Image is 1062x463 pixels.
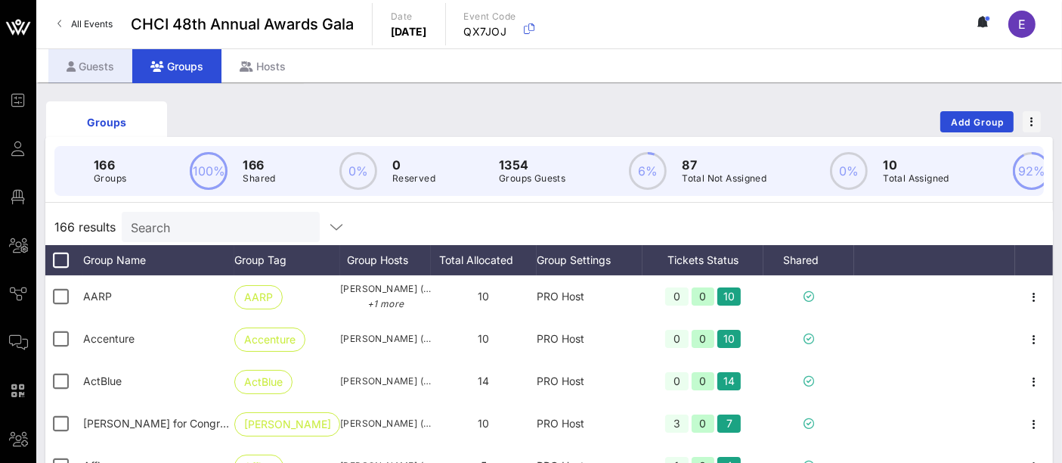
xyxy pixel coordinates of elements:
p: Total Assigned [883,171,949,186]
p: Shared [243,171,275,186]
div: 0 [692,330,715,348]
a: All Events [48,12,122,36]
span: All Events [71,18,113,30]
span: [PERSON_NAME] ([EMAIL_ADDRESS][DOMAIN_NAME]) [340,281,431,312]
p: +1 more [340,297,431,312]
span: Add Group [950,117,1005,128]
span: [PERSON_NAME] ([PERSON_NAME][EMAIL_ADDRESS][DOMAIN_NAME]) [340,416,431,431]
p: Event Code [464,9,516,24]
div: 10 [717,287,741,306]
div: 0 [665,330,689,348]
p: 87 [682,156,766,174]
p: Reserved [392,171,435,186]
div: 7 [717,415,741,433]
span: 14 [478,374,490,387]
div: Shared [763,245,854,275]
div: Group Settings [537,245,642,275]
p: [DATE] [391,24,427,39]
p: 1354 [499,156,565,174]
div: 0 [665,287,689,306]
div: Group Name [83,245,234,275]
div: 3 [665,415,689,433]
span: AARP [244,286,273,309]
div: Tickets Status [642,245,763,275]
span: Adriano Espaillat for Congress [83,417,237,430]
p: Groups Guests [499,171,565,186]
span: 10 [478,417,490,430]
div: Guests [48,49,132,83]
div: 0 [692,372,715,390]
p: QX7JOJ [464,24,516,39]
div: PRO Host [537,360,642,402]
div: Group Hosts [340,245,431,275]
p: Groups [94,171,126,186]
span: CHCI 48th Annual Awards Gala [131,13,354,36]
div: 0 [692,415,715,433]
p: 10 [883,156,949,174]
p: Total Not Assigned [682,171,766,186]
div: Group Tag [234,245,340,275]
span: [PERSON_NAME] ([EMAIL_ADDRESS][DOMAIN_NAME]) [340,374,431,389]
div: 10 [717,330,741,348]
div: PRO Host [537,318,642,360]
p: 0 [392,156,435,174]
div: 0 [665,372,689,390]
div: Groups [57,114,156,130]
span: 166 results [54,218,116,236]
span: ActBlue [83,374,122,387]
div: E [1008,11,1036,38]
span: [PERSON_NAME]… [244,413,330,436]
div: PRO Host [537,275,642,318]
span: ActBlue [244,371,283,393]
div: 14 [717,372,741,390]
div: 0 [692,287,715,306]
div: PRO Host [537,402,642,445]
p: 166 [243,156,275,174]
p: 166 [94,156,126,174]
span: 10 [478,290,490,303]
span: E [1018,17,1026,32]
span: Accenture [244,328,296,351]
span: AARP [83,290,112,303]
div: Groups [132,49,221,83]
span: [PERSON_NAME] ([PERSON_NAME][EMAIL_ADDRESS][PERSON_NAME][DOMAIN_NAME]) [340,331,431,346]
span: Accenture [83,332,135,345]
div: Total Allocated [431,245,537,275]
button: Add Group [940,111,1014,132]
span: 10 [478,332,490,345]
div: Hosts [221,49,304,83]
p: Date [391,9,427,24]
